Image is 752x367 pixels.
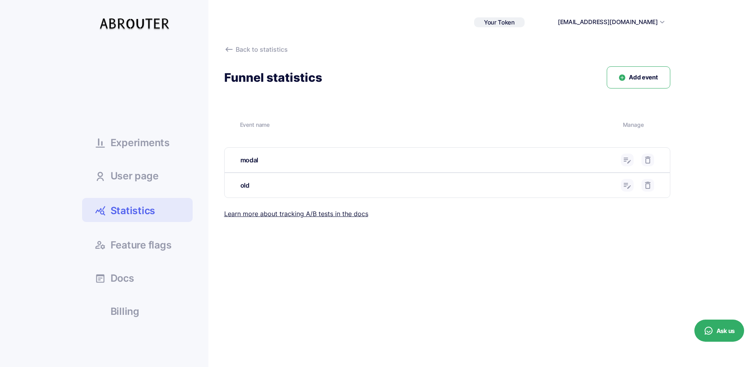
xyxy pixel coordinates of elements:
[694,320,744,342] button: Ask us
[82,165,193,186] a: User page
[99,11,173,34] img: Logo
[82,267,193,288] a: Docs
[558,18,658,27] button: [EMAIL_ADDRESS][DOMAIN_NAME]
[111,273,134,283] span: Docs
[111,307,139,316] span: Billing
[240,155,615,165] div: modal
[82,234,193,255] a: Feature flags
[224,70,322,85] div: Funnel statistics
[607,66,670,89] button: Add event
[82,300,193,322] a: Billing
[111,204,156,218] span: Statistics
[629,73,658,82] span: Add event
[224,210,368,218] a: Learn more about tracking A/B tests in the docs
[484,19,515,26] span: Your Token
[240,120,617,129] div: Event name
[623,120,654,129] div: Manage
[224,45,670,55] a: Back to statistics
[111,171,159,181] span: User page
[111,138,170,148] span: Experiments
[82,198,193,222] a: Statistics
[240,181,615,190] div: old
[88,11,173,34] a: Logo
[82,132,193,153] a: Experiments
[111,240,172,250] span: Feature flags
